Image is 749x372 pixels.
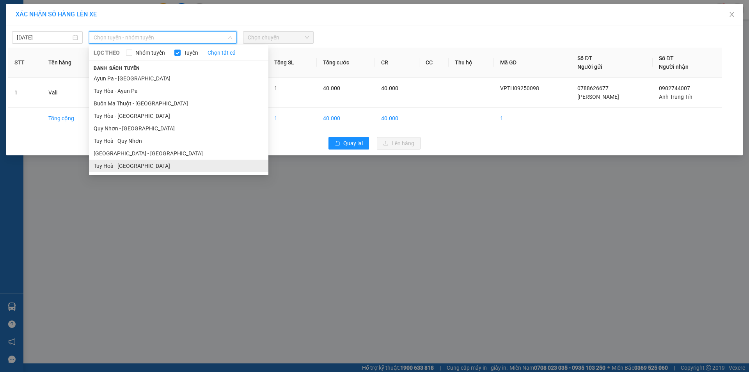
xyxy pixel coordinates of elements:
span: Số ĐT [659,55,674,61]
li: Buôn Ma Thuột - [GEOGRAPHIC_DATA] [89,97,268,110]
span: Danh sách tuyến [89,65,145,72]
span: Nhóm tuyến [132,48,168,57]
li: Tuy Hòa - [GEOGRAPHIC_DATA] [89,110,268,122]
span: Quay lại [343,139,363,148]
button: uploadLên hàng [377,137,421,150]
span: [PERSON_NAME] [577,94,619,100]
span: 0788626677 [577,85,609,91]
th: CC [419,48,449,78]
th: Tổng cước [317,48,375,78]
span: close [729,11,735,18]
span: Anh Trung Tín [659,94,692,100]
button: Close [721,4,743,26]
span: down [228,35,233,40]
span: Chọn tuyến - nhóm tuyến [94,32,232,43]
th: Thu hộ [449,48,494,78]
li: [GEOGRAPHIC_DATA] - [GEOGRAPHIC_DATA] [89,147,268,160]
span: Người gửi [577,64,602,70]
li: VP VP [GEOGRAPHIC_DATA] [4,33,54,59]
span: Số ĐT [577,55,592,61]
th: CR [375,48,419,78]
span: 0902744007 [659,85,690,91]
td: 1 [268,108,317,129]
th: STT [8,48,42,78]
td: 40.000 [317,108,375,129]
li: Ayun Pa - [GEOGRAPHIC_DATA] [89,72,268,85]
li: VP VP Buôn Ma Thuột [54,33,104,50]
a: Chọn tất cả [208,48,236,57]
li: BB Limousine [4,4,113,19]
td: Tổng cộng [42,108,99,129]
li: Tuy Hòa - Ayun Pa [89,85,268,97]
span: LỌC THEO [94,48,120,57]
td: 40.000 [375,108,419,129]
span: XÁC NHẬN SỐ HÀNG LÊN XE [16,11,97,18]
td: Vali [42,78,99,108]
span: environment [54,52,59,57]
li: Tuy Hoà - [GEOGRAPHIC_DATA] [89,160,268,172]
th: Tổng SL [268,48,317,78]
th: Tên hàng [42,48,99,78]
span: Chọn chuyến [248,32,309,43]
button: rollbackQuay lại [328,137,369,150]
span: 1 [274,85,277,91]
li: Tuy Hoà - Quy Nhơn [89,135,268,147]
span: 40.000 [381,85,398,91]
span: Tuyến [181,48,201,57]
td: 1 [8,78,42,108]
li: Quy Nhơn - [GEOGRAPHIC_DATA] [89,122,268,135]
td: 1 [494,108,571,129]
input: 13/09/2025 [17,33,71,42]
th: Mã GD [494,48,571,78]
span: Người nhận [659,64,689,70]
span: 40.000 [323,85,340,91]
span: rollback [335,141,340,147]
span: VPTH09250098 [500,85,539,91]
